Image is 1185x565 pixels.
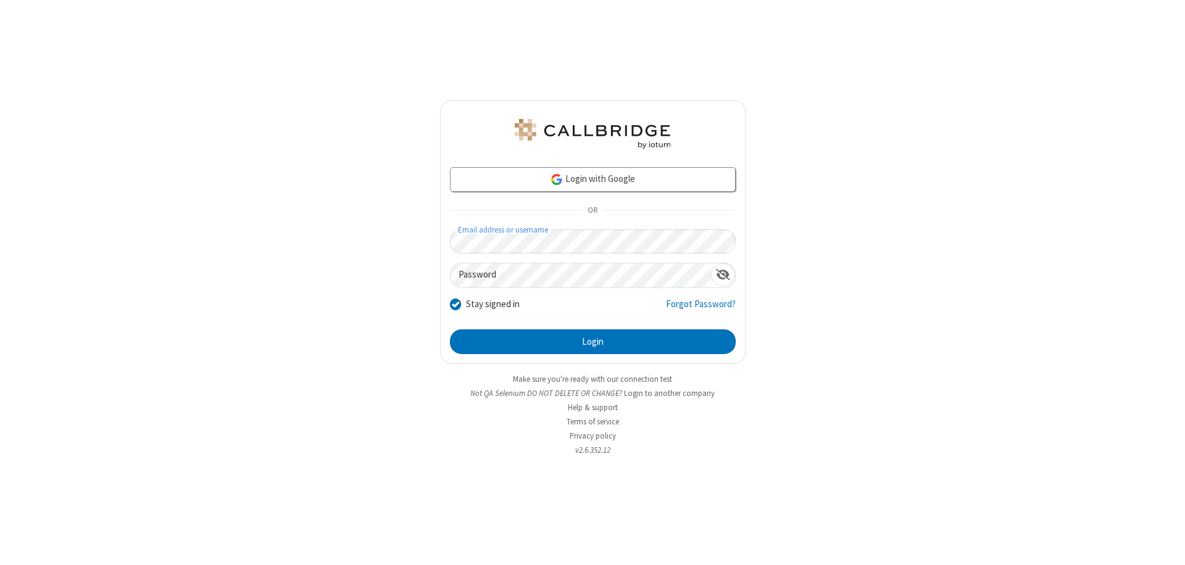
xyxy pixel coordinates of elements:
a: Privacy policy [570,431,616,441]
a: Login with Google [450,167,736,192]
input: Password [451,263,711,287]
input: Email address or username [450,229,736,254]
img: google-icon.png [550,173,563,186]
label: Stay signed in [466,297,520,311]
img: QA Selenium DO NOT DELETE OR CHANGE [512,119,673,149]
button: Login to another company [624,387,715,399]
span: OR [583,202,602,220]
div: Show password [711,263,735,286]
a: Help & support [568,402,618,413]
li: Not QA Selenium DO NOT DELETE OR CHANGE? [440,387,746,399]
a: Terms of service [567,416,619,427]
button: Login [450,329,736,354]
a: Forgot Password? [666,297,736,321]
li: v2.6.352.12 [440,444,746,456]
a: Make sure you're ready with our connection test [513,374,672,384]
